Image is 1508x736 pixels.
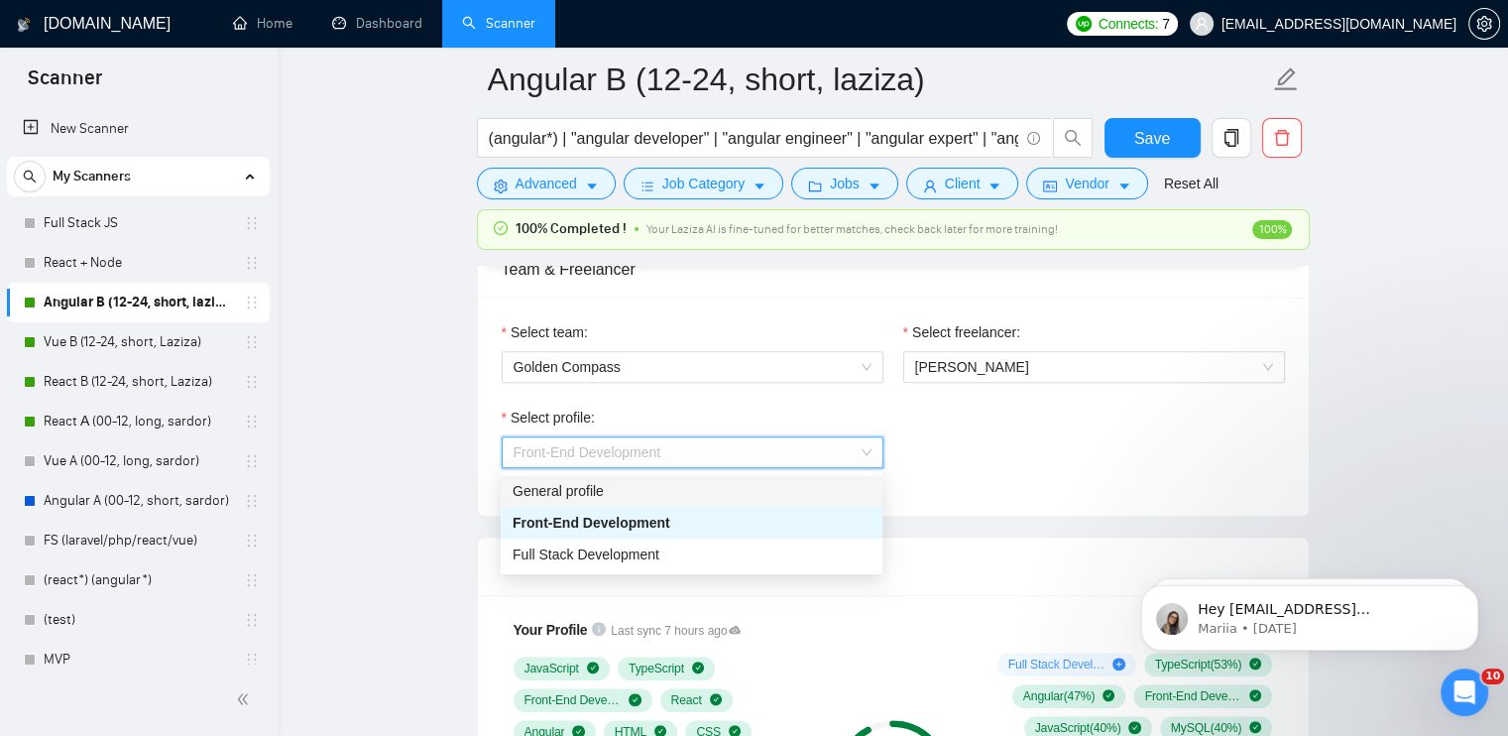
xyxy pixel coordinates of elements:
[1171,720,1242,736] span: MySQL ( 40 %)
[332,15,422,32] a: dashboardDashboard
[915,359,1029,375] span: [PERSON_NAME]
[244,215,260,231] span: holder
[1263,129,1301,147] span: delete
[830,173,860,194] span: Jobs
[1481,669,1504,684] span: 10
[587,662,599,674] span: check-circle
[1162,13,1170,35] span: 7
[808,179,822,193] span: folder
[1008,657,1105,673] span: Full Stack Development ( 27 %)
[44,441,232,481] a: Vue A (00-12, long, sardor)
[923,179,937,193] span: user
[513,515,670,531] span: Front-End Development
[1134,126,1170,151] span: Save
[1441,669,1488,716] iframe: Intercom live chat
[1468,16,1500,32] a: setting
[671,692,702,708] span: React
[692,662,704,674] span: check-circle
[1117,179,1131,193] span: caret-down
[14,161,46,192] button: search
[244,414,260,429] span: holder
[15,170,45,184] span: search
[1054,129,1092,147] span: search
[611,622,741,641] span: Last sync 7 hours ago
[1468,8,1500,40] button: setting
[629,693,640,705] span: check-circle
[624,168,783,199] button: barsJob Categorycaret-down
[488,55,1269,104] input: Scanner name...
[236,689,256,709] span: double-left
[1249,689,1261,701] span: check-circle
[44,640,232,679] a: MVP
[23,109,254,149] a: New Scanner
[44,560,232,600] a: (react*) (angular*)
[501,475,882,507] div: General profile
[244,533,260,549] span: holder
[7,109,270,149] li: New Scanner
[44,243,232,283] a: React + Node
[244,572,260,588] span: holder
[514,352,871,382] span: Golden Compass
[17,9,31,41] img: logo
[494,221,508,235] span: check-circle
[53,157,131,196] span: My Scanners
[244,652,260,668] span: holder
[244,255,260,271] span: holder
[987,179,1001,193] span: caret-down
[244,295,260,310] span: holder
[244,374,260,390] span: holder
[1102,689,1114,701] span: check-circle
[244,612,260,628] span: holder
[906,168,1019,199] button: userClientcaret-down
[233,15,292,32] a: homeHome
[514,622,588,638] span: Your Profile
[592,622,606,636] span: info-circle
[1469,16,1499,32] span: setting
[585,179,599,193] span: caret-down
[1164,173,1218,194] a: Reset All
[462,15,535,32] a: searchScanner
[513,480,870,502] div: General profile
[1212,118,1251,158] button: copy
[44,600,232,640] a: (test)
[244,334,260,350] span: holder
[1104,118,1201,158] button: Save
[524,692,622,708] span: Front-End Development
[502,321,588,343] label: Select team:
[44,283,232,322] a: Angular B (12-24, short, laziza)
[44,203,232,243] a: Full Stack JS
[513,547,659,562] span: Full Stack Development
[1273,66,1299,92] span: edit
[516,173,577,194] span: Advanced
[1128,721,1140,733] span: check-circle
[44,521,232,560] a: FS (laravel/php/react/vue)
[1262,118,1302,158] button: delete
[1027,132,1040,145] span: info-circle
[511,407,595,429] span: Select profile:
[494,179,508,193] span: setting
[477,168,616,199] button: settingAdvancedcaret-down
[44,362,232,402] a: React B (12-24, short, Laziza)
[753,179,766,193] span: caret-down
[44,402,232,441] a: React А (00-12, long, sardor)
[1035,720,1121,736] span: JavaScript ( 40 %)
[1023,688,1096,704] span: Angular ( 47 %)
[514,444,661,460] span: Front-End Development
[1099,13,1158,35] span: Connects:
[12,63,118,105] span: Scanner
[1213,129,1250,147] span: copy
[44,481,232,521] a: Angular A (00-12, short, sardor)
[516,218,627,240] span: 100% Completed !
[1252,220,1292,239] span: 100%
[662,173,745,194] span: Job Category
[868,179,881,193] span: caret-down
[1043,179,1057,193] span: idcard
[1053,118,1093,158] button: search
[244,453,260,469] span: holder
[1026,168,1147,199] button: idcardVendorcaret-down
[502,241,1285,298] div: Team & Freelancer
